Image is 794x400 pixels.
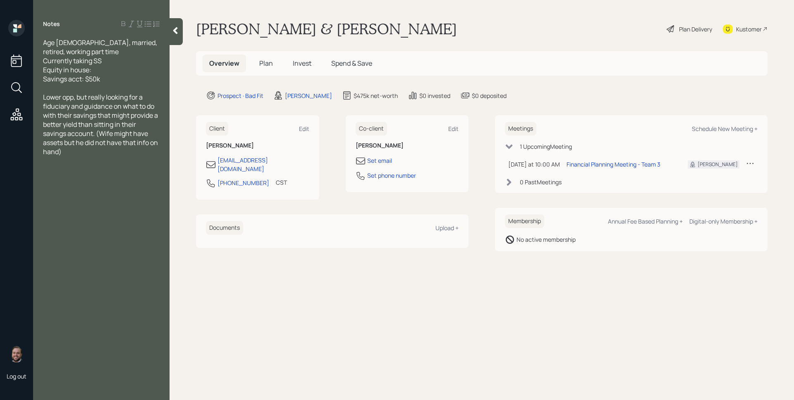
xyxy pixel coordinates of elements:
div: Plan Delivery [679,25,712,33]
div: [DATE] at 10:00 AM [508,160,560,169]
div: Edit [448,125,459,133]
div: Digital-only Membership + [689,217,758,225]
h6: Documents [206,221,243,235]
span: Invest [293,59,311,68]
div: Edit [299,125,309,133]
div: No active membership [517,235,576,244]
h6: [PERSON_NAME] [356,142,459,149]
div: $475k net-worth [354,91,398,100]
div: [PHONE_NUMBER] [218,179,269,187]
div: [EMAIL_ADDRESS][DOMAIN_NAME] [218,156,309,173]
div: Set phone number [367,171,416,180]
div: $0 invested [419,91,450,100]
span: Spend & Save [331,59,372,68]
div: [PERSON_NAME] [698,161,738,168]
div: CST [276,178,287,187]
div: Kustomer [736,25,762,33]
h6: Co-client [356,122,387,136]
div: 1 Upcoming Meeting [520,142,572,151]
div: Financial Planning Meeting - Team 3 [567,160,660,169]
span: Plan [259,59,273,68]
img: james-distasi-headshot.png [8,346,25,362]
h6: Membership [505,214,544,228]
div: Schedule New Meeting + [692,125,758,133]
div: [PERSON_NAME] [285,91,332,100]
h1: [PERSON_NAME] & [PERSON_NAME] [196,20,457,38]
h6: [PERSON_NAME] [206,142,309,149]
span: Overview [209,59,239,68]
span: Age [DEMOGRAPHIC_DATA], married, retired, working part time Currently taking SS Equity in house: ... [43,38,158,83]
label: Notes [43,20,60,28]
div: Annual Fee Based Planning + [608,217,683,225]
div: Log out [7,372,26,380]
div: 0 Past Meeting s [520,178,562,186]
div: Set email [367,156,392,165]
span: Lower opp, but really looking for a fiduciary and guidance on what to do with their savings that ... [43,93,159,156]
h6: Client [206,122,228,136]
div: Upload + [435,224,459,232]
div: Prospect · Bad Fit [218,91,263,100]
div: $0 deposited [472,91,507,100]
h6: Meetings [505,122,536,136]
